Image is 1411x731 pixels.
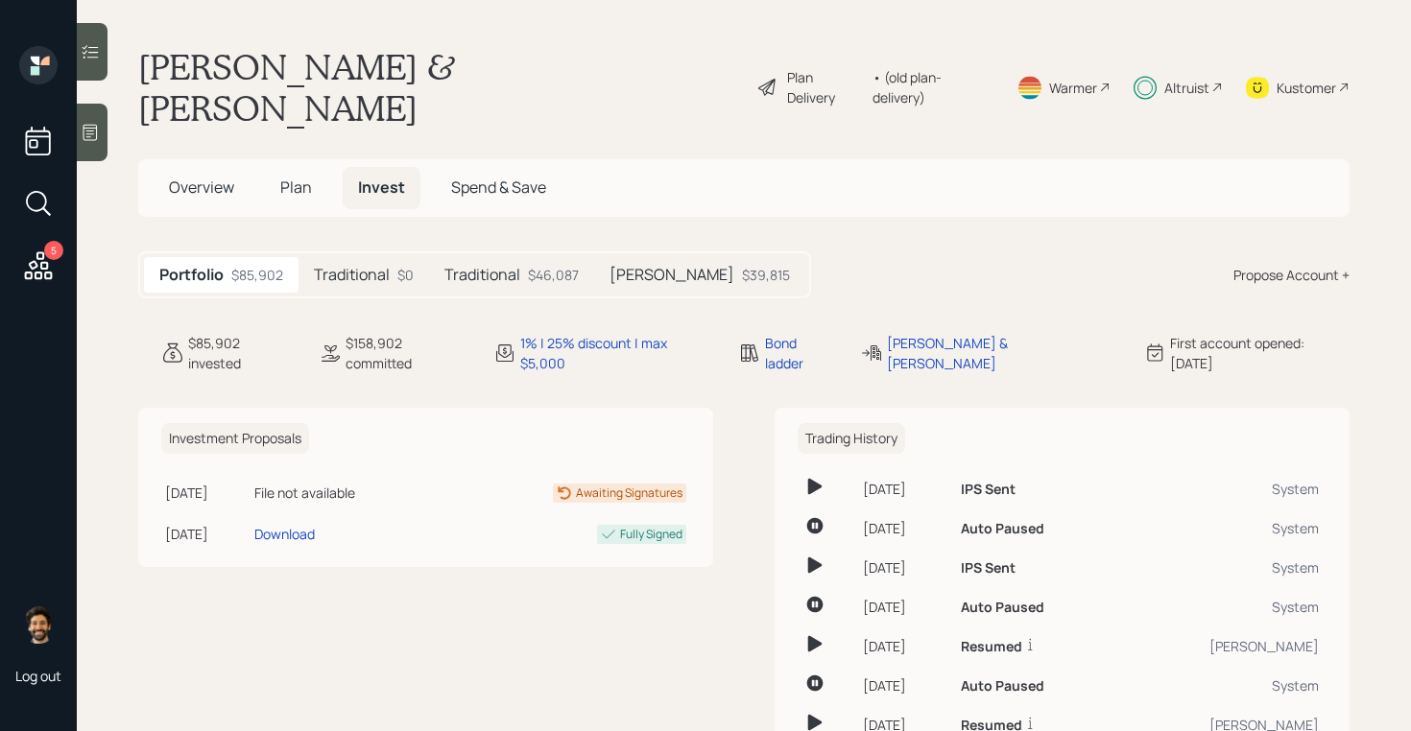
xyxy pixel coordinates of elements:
[576,484,682,502] div: Awaiting Signatures
[765,333,838,373] div: Bond ladder
[1126,557,1319,578] div: System
[961,600,1044,616] h6: Auto Paused
[358,177,405,198] span: Invest
[620,526,682,543] div: Fully Signed
[169,177,234,198] span: Overview
[742,265,790,285] div: $39,815
[887,333,1119,373] div: [PERSON_NAME] & [PERSON_NAME]
[280,177,312,198] span: Plan
[254,483,438,503] div: File not available
[520,333,714,373] div: 1% | 25% discount | max $5,000
[19,605,58,644] img: eric-schwartz-headshot.png
[188,333,296,373] div: $85,902 invested
[346,333,471,373] div: $158,902 committed
[961,482,1016,498] h6: IPS Sent
[863,518,945,538] div: [DATE]
[1049,78,1097,98] div: Warmer
[863,557,945,578] div: [DATE]
[1126,597,1319,617] div: System
[15,667,61,685] div: Log out
[451,177,546,198] span: Spend & Save
[1126,518,1319,538] div: System
[1164,78,1209,98] div: Altruist
[1170,333,1350,373] div: First account opened: [DATE]
[961,521,1044,537] h6: Auto Paused
[961,639,1022,655] h6: Resumed
[863,636,945,656] div: [DATE]
[961,678,1044,695] h6: Auto Paused
[161,423,309,455] h6: Investment Proposals
[397,265,414,285] div: $0
[138,46,741,129] h1: [PERSON_NAME] & [PERSON_NAME]
[165,483,247,503] div: [DATE]
[1126,675,1319,696] div: System
[1126,636,1319,656] div: [PERSON_NAME]
[1277,78,1336,98] div: Kustomer
[44,241,63,260] div: 5
[1233,265,1350,285] div: Propose Account +
[863,479,945,499] div: [DATE]
[159,266,224,284] h5: Portfolio
[787,67,863,107] div: Plan Delivery
[873,67,993,107] div: • (old plan-delivery)
[961,560,1016,577] h6: IPS Sent
[231,265,283,285] div: $85,902
[798,423,905,455] h6: Trading History
[610,266,734,284] h5: [PERSON_NAME]
[528,265,579,285] div: $46,087
[444,266,520,284] h5: Traditional
[863,675,945,696] div: [DATE]
[165,524,247,544] div: [DATE]
[863,597,945,617] div: [DATE]
[314,266,390,284] h5: Traditional
[254,524,315,544] div: Download
[1126,479,1319,499] div: System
